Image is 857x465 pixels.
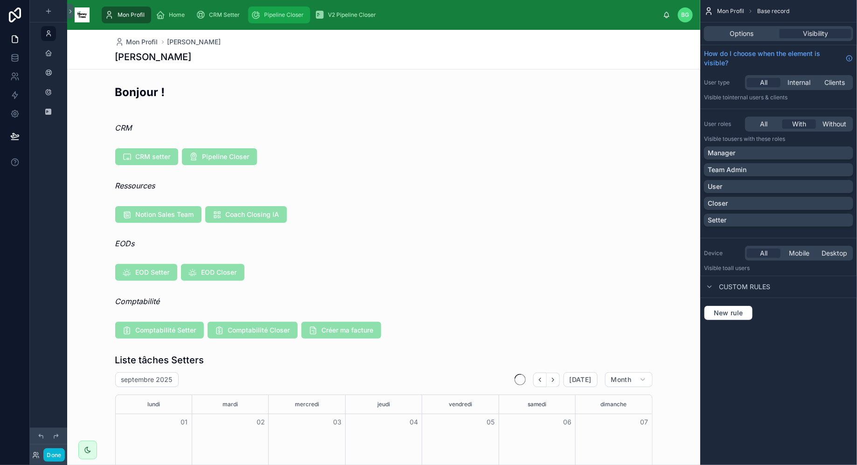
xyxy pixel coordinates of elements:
[704,135,853,143] p: Visible to
[167,37,221,47] a: [PERSON_NAME]
[312,7,383,23] a: V2 Pipeline Closer
[704,120,741,128] label: User roles
[153,7,191,23] a: Home
[115,50,192,63] h1: [PERSON_NAME]
[248,7,310,23] a: Pipeline Closer
[824,78,845,87] span: Clients
[822,249,848,258] span: Desktop
[728,94,787,101] span: Internal users & clients
[757,7,789,15] span: Base record
[803,29,828,38] span: Visibility
[717,7,744,15] span: Mon Profil
[209,11,240,19] span: CRM Setter
[708,199,728,208] p: Closer
[704,250,741,257] label: Device
[719,282,770,291] span: Custom rules
[704,305,753,320] button: New rule
[728,264,750,271] span: all users
[97,5,663,25] div: scrollable content
[704,264,853,272] p: Visible to
[328,11,376,19] span: V2 Pipeline Closer
[760,78,767,87] span: All
[118,11,145,19] span: Mon Profil
[126,37,158,47] span: Mon Profil
[682,11,690,19] span: BG
[704,49,853,68] a: How do I choose when the element is visible?
[708,165,746,174] p: Team Admin
[43,448,64,462] button: Done
[115,37,158,47] a: Mon Profil
[728,135,785,142] span: Users with these roles
[788,78,811,87] span: Internal
[730,29,754,38] span: Options
[169,11,185,19] span: Home
[710,309,747,317] span: New rule
[75,7,90,22] img: App logo
[792,119,806,129] span: With
[708,215,726,225] p: Setter
[760,249,767,258] span: All
[760,119,767,129] span: All
[823,119,847,129] span: Without
[704,79,741,86] label: User type
[264,11,304,19] span: Pipeline Closer
[704,94,853,101] p: Visible to
[102,7,151,23] a: Mon Profil
[704,49,842,68] span: How do I choose when the element is visible?
[708,182,722,191] p: User
[789,249,809,258] span: Mobile
[708,148,735,158] p: Manager
[193,7,246,23] a: CRM Setter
